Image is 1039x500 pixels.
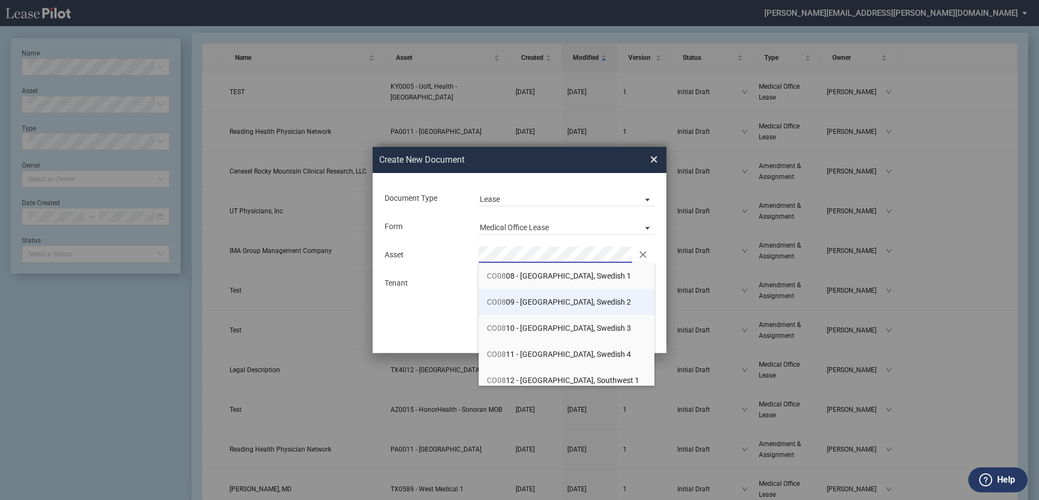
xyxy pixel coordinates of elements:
[378,250,472,261] div: Asset
[997,473,1015,487] label: Help
[487,271,506,280] span: CO08
[487,271,631,280] span: 08 - [GEOGRAPHIC_DATA], Swedish 1
[479,263,654,289] li: CO0808 - [GEOGRAPHIC_DATA], Swedish 1
[487,298,631,306] span: 09 - [GEOGRAPHIC_DATA], Swedish 2
[487,324,631,332] span: 10 - [GEOGRAPHIC_DATA], Swedish 3
[480,195,500,203] div: Lease
[487,350,631,359] span: 11 - [GEOGRAPHIC_DATA], Swedish 4
[479,218,654,234] md-select: Lease Form: Medical Office Lease
[378,221,472,232] div: Form
[487,376,639,385] span: 12 - [GEOGRAPHIC_DATA], Southwest 1
[373,147,666,354] md-dialog: Create New ...
[479,341,654,367] li: CO0811 - [GEOGRAPHIC_DATA], Swedish 4
[479,367,654,393] li: CO0812 - [GEOGRAPHIC_DATA], Southwest 1
[487,376,506,385] span: CO08
[487,324,506,332] span: CO08
[378,278,472,289] div: Tenant
[378,193,472,204] div: Document Type
[650,151,658,168] span: ×
[487,350,506,359] span: CO08
[479,315,654,341] li: CO0810 - [GEOGRAPHIC_DATA], Swedish 3
[487,298,506,306] span: CO08
[479,289,654,315] li: CO0809 - [GEOGRAPHIC_DATA], Swedish 2
[479,190,654,206] md-select: Document Type: Lease
[379,154,611,166] h2: Create New Document
[480,223,549,232] div: Medical Office Lease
